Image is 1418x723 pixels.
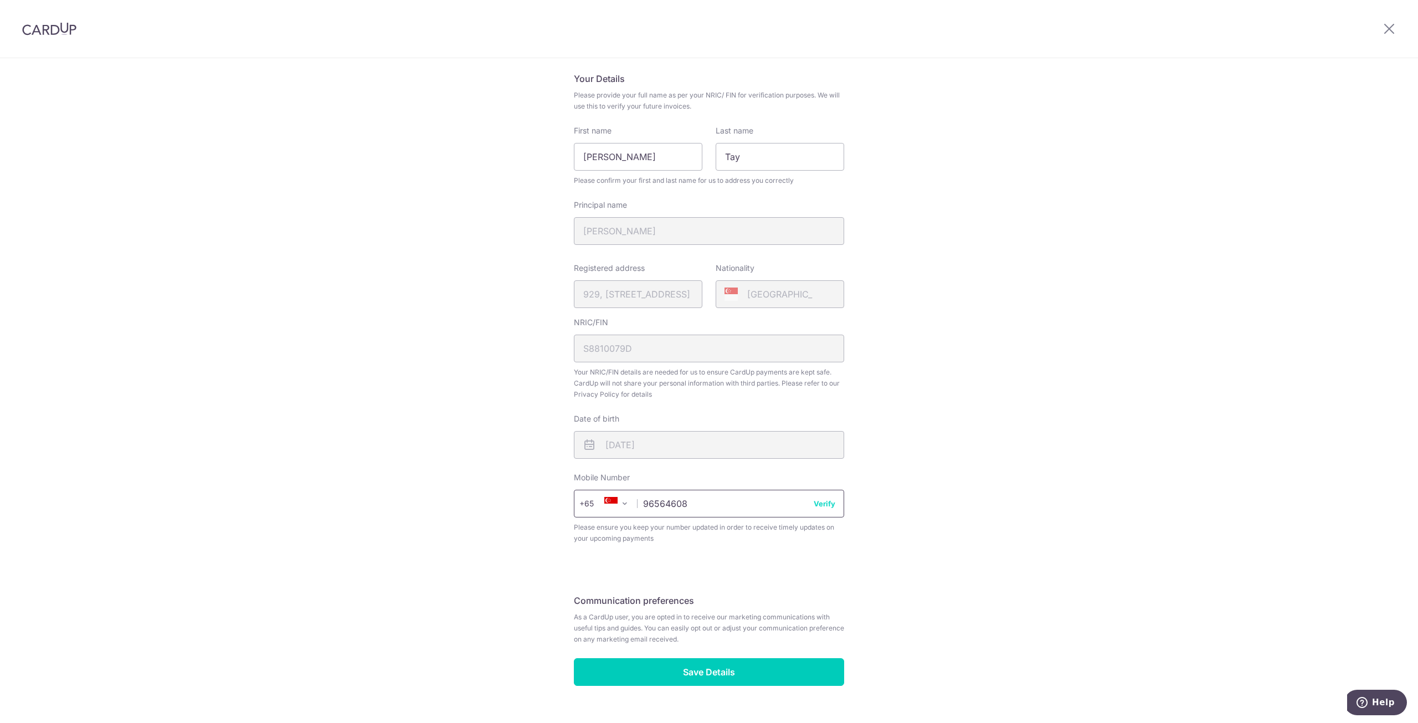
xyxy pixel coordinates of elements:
[579,497,609,510] span: +65
[574,522,844,544] span: Please ensure you keep your number updated in order to receive timely updates on your upcoming pa...
[814,498,835,509] button: Verify
[22,22,76,35] img: CardUp
[574,125,612,136] label: First name
[574,367,844,400] span: Your NRIC/FIN details are needed for us to ensure CardUp payments are kept safe. CardUp will not ...
[574,317,608,328] label: NRIC/FIN
[574,658,844,686] input: Save Details
[1347,690,1407,717] iframe: Opens a widget where you can find more information
[574,263,645,274] label: Registered address
[574,472,630,483] label: Mobile Number
[716,263,754,274] label: Nationality
[574,175,844,186] span: Please confirm your first and last name for us to address you correctly
[574,413,619,424] label: Date of birth
[716,143,844,171] input: Last name
[716,125,753,136] label: Last name
[574,90,844,112] span: Please provide your full name as per your NRIC/ FIN for verification purposes. We will use this t...
[574,143,702,171] input: First Name
[574,594,844,607] h5: Communication preferences
[574,612,844,645] span: As a CardUp user, you are opted in to receive our marketing communications with useful tips and g...
[574,72,844,85] h5: Your Details
[574,199,627,211] label: Principal name
[583,497,609,510] span: +65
